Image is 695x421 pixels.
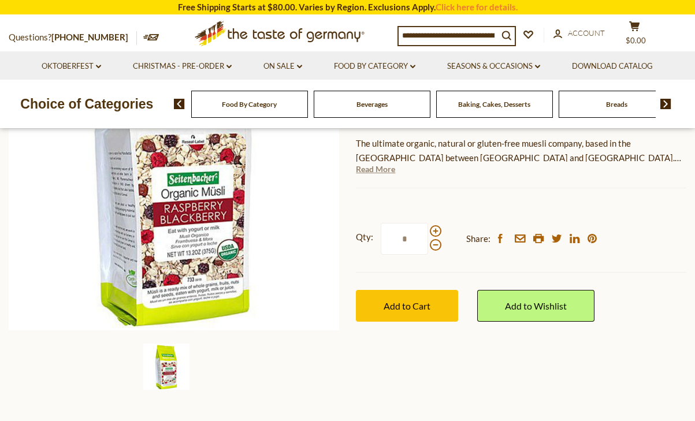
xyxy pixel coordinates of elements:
a: On Sale [263,60,302,73]
span: $0.00 [626,36,646,45]
a: Seasons & Occasions [447,60,540,73]
a: [PHONE_NUMBER] [51,32,128,42]
a: Baking, Cakes, Desserts [458,100,530,109]
a: Food By Category [334,60,415,73]
img: Seitenbacher Organic Muesli Raspberries & Blackberries, 13.2 oz [143,344,189,390]
a: Read More [356,163,395,175]
input: Qty: [381,223,428,255]
span: Account [568,28,605,38]
a: Click here for details. [436,2,518,12]
button: $0.00 [617,21,652,50]
a: Breads [606,100,627,109]
a: Food By Category [222,100,277,109]
button: Add to Cart [356,290,458,322]
img: previous arrow [174,99,185,109]
a: Christmas - PRE-ORDER [133,60,232,73]
p: Questions? [9,30,137,45]
span: Add to Cart [384,300,430,311]
a: Beverages [356,100,388,109]
span: Share: [466,232,490,246]
a: Add to Wishlist [477,290,594,322]
strong: Qty: [356,230,373,244]
a: Download Catalog [572,60,653,73]
a: Oktoberfest [42,60,101,73]
a: Account [553,27,605,40]
p: The ultimate organic, natural or gluten-free muesli company, based in the [GEOGRAPHIC_DATA] betwe... [356,136,686,165]
img: next arrow [660,99,671,109]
